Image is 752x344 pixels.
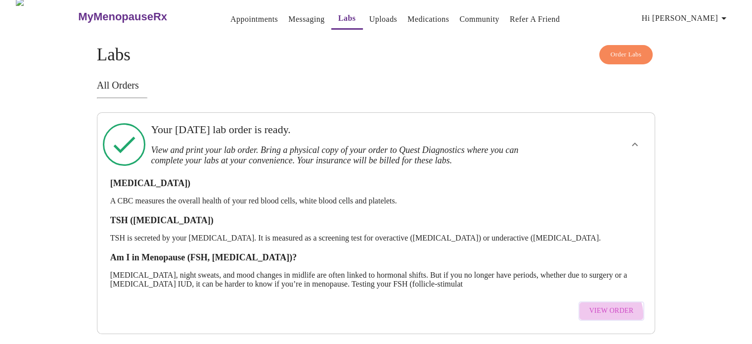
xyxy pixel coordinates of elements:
span: Order Labs [611,49,642,60]
button: Messaging [284,9,328,29]
button: View Order [578,301,645,321]
a: Refer a Friend [510,12,560,26]
button: Community [455,9,503,29]
span: View Order [589,305,634,317]
a: Messaging [288,12,324,26]
h3: Am I in Menopause (FSH, [MEDICAL_DATA])? [110,252,642,263]
h3: MyMenopauseRx [78,10,167,23]
a: Appointments [230,12,278,26]
h3: TSH ([MEDICAL_DATA]) [110,215,642,226]
a: Uploads [369,12,398,26]
a: Labs [338,11,356,25]
button: Order Labs [599,45,653,64]
h3: View and print your lab order. Bring a physical copy of your order to Quest Diagnostics where you... [151,145,547,166]
button: show more [623,133,647,156]
button: Labs [331,8,363,30]
h3: [MEDICAL_DATA]) [110,178,642,189]
span: Hi [PERSON_NAME] [642,11,730,25]
h3: Your [DATE] lab order is ready. [151,123,547,136]
h3: All Orders [97,80,656,91]
a: Medications [407,12,449,26]
h4: Labs [97,45,656,65]
p: A CBC measures the overall health of your red blood cells, white blood cells and platelets. [110,197,642,205]
a: Community [459,12,499,26]
button: Uploads [365,9,401,29]
button: Refer a Friend [506,9,564,29]
button: Appointments [226,9,282,29]
p: TSH is secreted by your [MEDICAL_DATA]. It is measured as a screening test for overactive ([MEDIC... [110,234,642,243]
a: View Order [576,296,647,326]
button: Hi [PERSON_NAME] [638,8,734,28]
p: [MEDICAL_DATA], night sweats, and mood changes in midlife are often linked to hormonal shifts. Bu... [110,271,642,289]
button: Medications [403,9,453,29]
